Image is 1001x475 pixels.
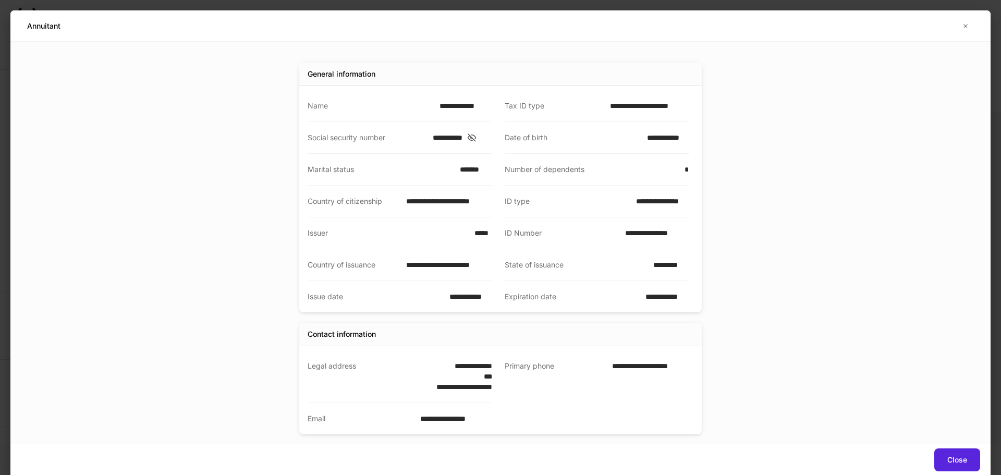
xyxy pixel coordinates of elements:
[308,101,433,111] div: Name
[947,455,967,465] div: Close
[505,101,604,111] div: Tax ID type
[505,260,647,270] div: State of issuance
[308,329,376,339] div: Contact information
[308,291,443,302] div: Issue date
[308,260,400,270] div: Country of issuance
[308,164,454,175] div: Marital status
[934,448,980,471] button: Close
[505,196,630,206] div: ID type
[308,361,405,392] div: Legal address
[505,164,678,175] div: Number of dependents
[505,291,639,302] div: Expiration date
[308,228,468,238] div: Issuer
[308,413,414,424] div: Email
[308,132,426,143] div: Social security number
[308,196,400,206] div: Country of citizenship
[505,361,606,393] div: Primary phone
[505,228,619,238] div: ID Number
[505,132,641,143] div: Date of birth
[308,69,375,79] div: General information
[27,21,60,31] h5: Annuitant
